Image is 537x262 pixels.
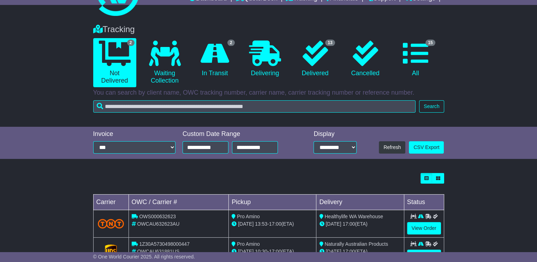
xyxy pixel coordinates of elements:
span: 13 [325,40,335,46]
div: (ETA) [319,220,401,228]
span: [DATE] [238,221,253,227]
a: 15 All [394,38,437,80]
span: Healthylife WA Warehouse [324,214,383,219]
div: Custom Date Range [183,130,295,138]
span: 10:30 [255,249,267,254]
a: CSV Export [409,141,444,154]
div: - (ETA) [232,248,313,255]
td: OWC / Carrier # [129,195,229,210]
span: 2 [127,40,135,46]
span: 17:00 [269,249,281,254]
span: 17:00 [342,221,355,227]
span: OWS000632623 [139,214,176,219]
button: Refresh [379,141,405,154]
div: Invoice [93,130,176,138]
td: Status [404,195,444,210]
a: View Order [407,222,441,234]
a: Waiting Collection [143,38,186,87]
span: 2 [227,40,235,46]
span: [DATE] [326,221,341,227]
span: Pro Amino [237,241,260,247]
td: Delivery [316,195,404,210]
div: - (ETA) [232,220,313,228]
span: Pro Amino [237,214,260,219]
div: Tracking [90,24,448,35]
span: 17:00 [342,249,355,254]
span: OWCAU632623AU [137,221,179,227]
div: (ETA) [319,248,401,255]
img: GetCarrierServiceLogo [105,244,117,258]
td: Pickup [229,195,316,210]
p: You can search by client name, OWC tracking number, carrier name, carrier tracking number or refe... [93,89,444,97]
span: 13:53 [255,221,267,227]
span: © One World Courier 2025. All rights reserved. [93,254,195,260]
span: [DATE] [238,249,253,254]
span: Naturally Australian Products [324,241,388,247]
span: 15 [425,40,435,46]
span: 17:00 [269,221,281,227]
a: 2 Not Delivered [93,38,136,87]
a: 2 In Transit [193,38,237,80]
a: Cancelled [344,38,387,80]
span: OWCAU631881US [137,249,179,254]
a: View Order [407,250,441,262]
button: Search [419,100,444,113]
td: Carrier [93,195,129,210]
div: Display [314,130,357,138]
span: 1Z30A5730498000447 [139,241,189,247]
span: [DATE] [326,249,341,254]
a: 13 Delivered [294,38,337,80]
img: TNT_Domestic.png [98,219,124,228]
a: Delivering [244,38,287,80]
